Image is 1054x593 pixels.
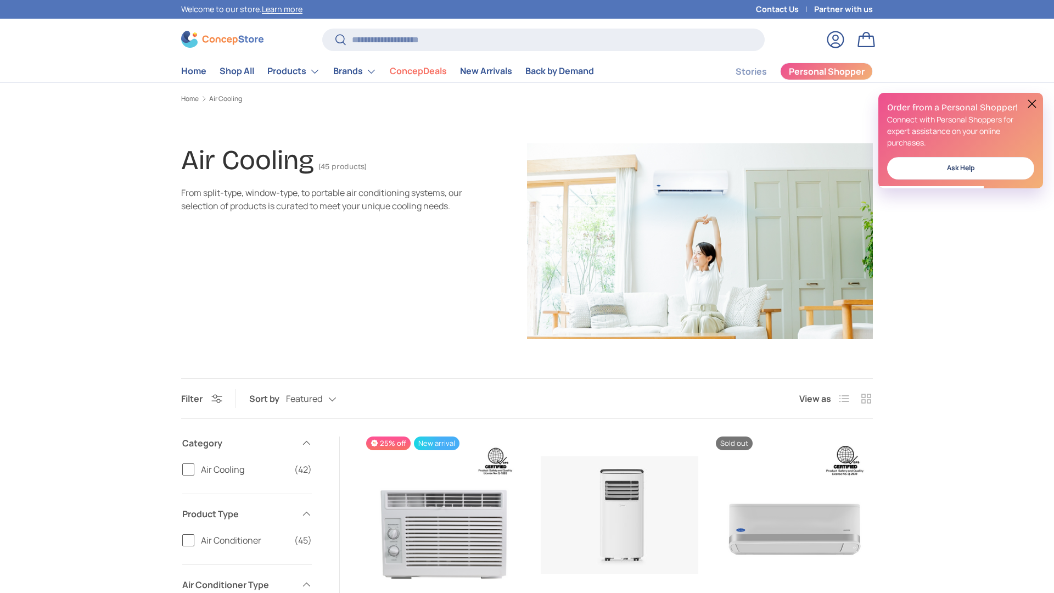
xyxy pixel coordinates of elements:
div: From split-type, window-type, to portable air conditioning systems, our selection of products is ... [181,186,466,212]
button: Featured [286,389,358,409]
img: Air Cooling | ConcepStore [527,143,873,339]
span: (45) [294,534,312,547]
span: Product Type [182,507,294,521]
h2: Order from a Personal Shopper! [887,102,1034,114]
nav: Breadcrumbs [181,94,873,104]
a: Brands [333,60,377,82]
a: Learn more [262,4,302,14]
summary: Category [182,423,312,463]
label: Sort by [249,392,286,405]
a: Stories [736,61,767,82]
span: Category [182,437,294,450]
span: New arrival [414,437,459,450]
a: Home [181,96,199,102]
a: ConcepDeals [390,60,447,82]
a: Air Cooling [209,96,242,102]
img: ConcepStore [181,31,263,48]
a: Partner with us [814,3,873,15]
p: Connect with Personal Shoppers for expert assistance on your online purchases. [887,114,1034,148]
span: (42) [294,463,312,476]
span: Featured [286,394,322,404]
a: Back by Demand [525,60,594,82]
p: Welcome to our store. [181,3,302,15]
span: Air Conditioner Type [182,578,294,591]
button: Filter [181,393,222,405]
span: 25% off [366,437,411,450]
summary: Product Type [182,494,312,534]
a: Products [267,60,320,82]
span: Sold out [716,437,753,450]
a: Ask Help [887,157,1034,180]
nav: Primary [181,60,594,82]
span: Filter [181,393,203,405]
h1: Air Cooling [181,144,314,176]
span: Air Cooling [201,463,288,476]
span: Personal Shopper [789,67,865,76]
a: New Arrivals [460,60,512,82]
a: Contact Us [756,3,814,15]
a: Home [181,60,206,82]
a: Personal Shopper [780,63,873,80]
span: Air Conditioner [201,534,288,547]
span: (45 products) [318,162,367,171]
nav: Secondary [709,60,873,82]
summary: Brands [327,60,383,82]
summary: Products [261,60,327,82]
a: Shop All [220,60,254,82]
span: View as [799,392,831,405]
